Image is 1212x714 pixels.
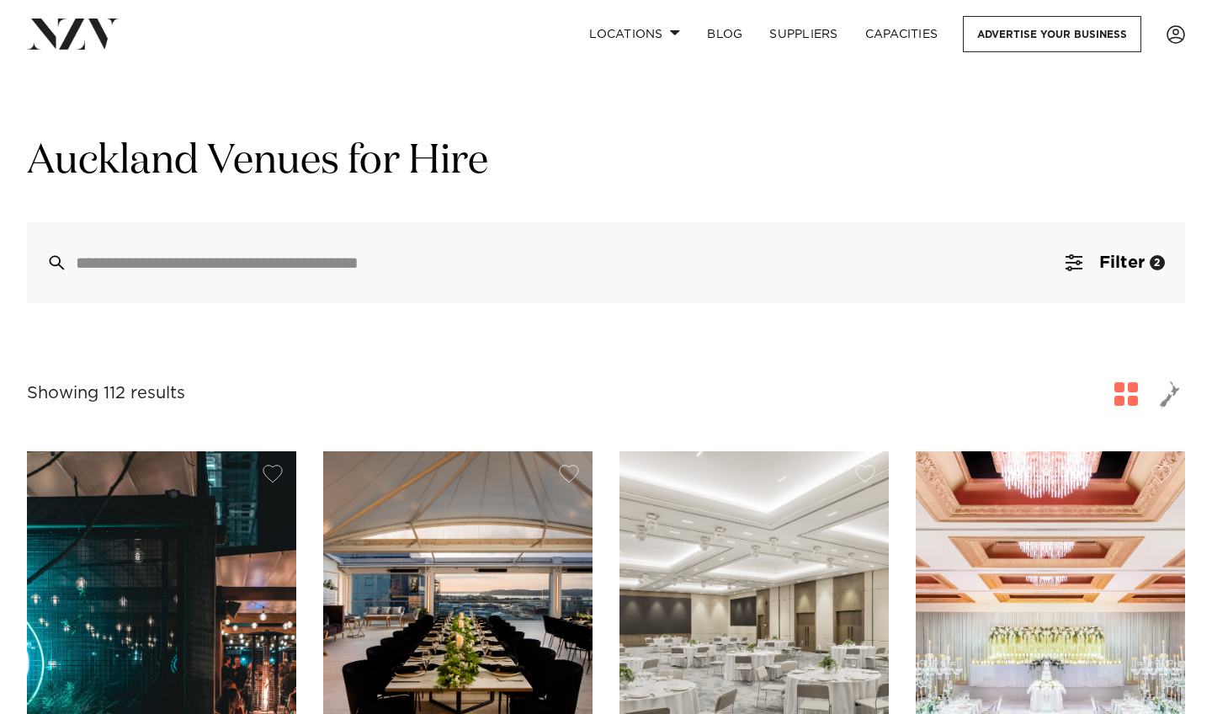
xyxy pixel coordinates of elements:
[576,16,694,52] a: Locations
[27,381,185,407] div: Showing 112 results
[694,16,756,52] a: BLOG
[1099,254,1145,271] span: Filter
[756,16,851,52] a: SUPPLIERS
[27,19,119,49] img: nzv-logo.png
[27,136,1185,189] h1: Auckland Venues for Hire
[852,16,952,52] a: Capacities
[1150,255,1165,270] div: 2
[1045,222,1185,303] button: Filter2
[963,16,1141,52] a: Advertise your business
